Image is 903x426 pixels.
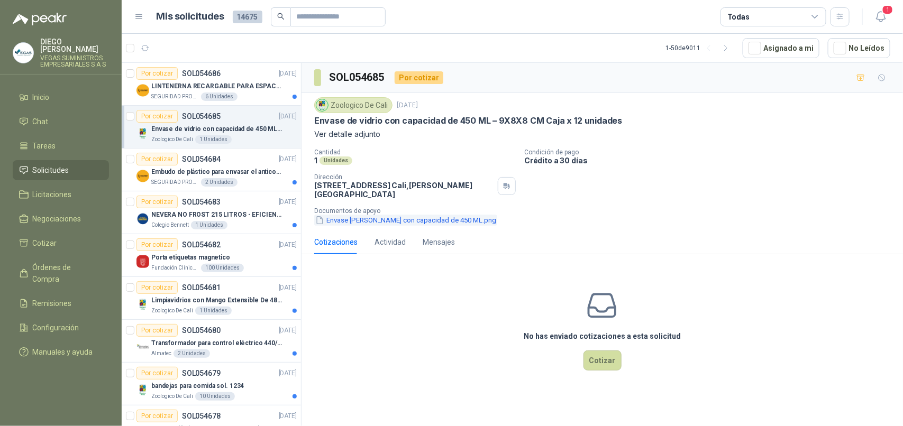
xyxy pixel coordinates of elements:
[136,384,149,396] img: Company Logo
[136,367,178,379] div: Por cotizar
[122,106,301,149] a: Por cotizarSOL054685[DATE] Company LogoEnvase de vidrio con capacidad de 450 ML – 9X8X8 CM Caja x...
[314,236,358,248] div: Cotizaciones
[314,97,393,113] div: Zoologico De Cali
[151,307,193,315] p: Zoologico De Cali
[182,284,221,291] p: SOL054681
[182,241,221,248] p: SOL054682
[33,164,69,176] span: Solicitudes
[151,392,193,401] p: Zoologico De Cali
[33,322,79,334] span: Configuración
[13,112,109,132] a: Chat
[136,153,178,165] div: Por cotizar
[136,196,178,208] div: Por cotizar
[151,124,283,134] p: Envase de vidrio con capacidad de 450 ML – 9X8X8 CM Caja x 12 unidades
[33,213,81,225] span: Negociaciones
[201,178,238,187] div: 2 Unidades
[136,281,178,294] div: Por cotizar
[316,99,328,111] img: Company Logo
[33,116,49,127] span: Chat
[314,149,516,156] p: Cantidad
[524,330,681,342] h3: No has enviado cotizaciones a esta solicitud
[151,264,199,272] p: Fundación Clínica Shaio
[122,63,301,106] a: Por cotizarSOL054686[DATE] Company LogoLINTENERNA RECARGABLE PARA ESPACIOS ABIERTOS 100-120MTSSEG...
[174,349,210,358] div: 2 Unidades
[201,92,238,101] div: 6 Unidades
[33,298,72,309] span: Remisiones
[279,368,297,378] p: [DATE]
[33,140,56,152] span: Tareas
[195,307,232,315] div: 1 Unidades
[122,191,301,234] a: Por cotizarSOL054683[DATE] Company LogoNEVERA NO FROST 215 LITROS - EFICIENCIA ENERGETICA AColegi...
[151,381,244,391] p: bandejas para comida sol. 1234
[314,115,622,126] p: Envase de vidrio con capacidad de 450 ML – 9X8X8 CM Caja x 12 unidades
[33,91,50,103] span: Inicio
[201,264,244,272] div: 100 Unidades
[314,128,890,140] p: Ver detalle adjunto
[13,43,33,63] img: Company Logo
[828,38,890,58] button: No Leídos
[13,318,109,338] a: Configuración
[151,167,283,177] p: Embudo de plástico para envasar el anticorrosivo / lubricante
[33,189,72,200] span: Licitaciones
[122,363,301,405] a: Por cotizarSOL054679[DATE] Company Logobandejas para comida sol. 1234Zoologico De Cali10 Unidades
[182,327,221,334] p: SOL054680
[314,207,899,215] p: Documentos de apoyo
[40,55,109,68] p: VEGAS SUMINISTROS EMPRESARIALES S A S
[136,170,149,182] img: Company Logo
[279,154,297,164] p: [DATE]
[395,71,443,84] div: Por cotizar
[136,324,178,337] div: Por cotizar
[583,350,622,371] button: Cotizar
[13,233,109,253] a: Cotizar
[33,262,99,285] span: Órdenes de Compra
[743,38,819,58] button: Asignado a mi
[314,173,494,181] p: Dirección
[151,253,230,263] p: Porta etiquetas magnetico
[727,11,750,23] div: Todas
[13,136,109,156] a: Tareas
[13,209,109,229] a: Negociaciones
[122,277,301,320] a: Por cotizarSOL054681[DATE] Company LogoLimpiavidrios con Mango Extensible De 48 a 78 cmZoologico ...
[136,238,178,251] div: Por cotizar
[182,155,221,163] p: SOL054684
[233,11,262,23] span: 14675
[277,13,285,20] span: search
[33,346,93,358] span: Manuales y ayuda
[279,283,297,293] p: [DATE]
[191,221,227,229] div: 1 Unidades
[524,149,899,156] p: Condición de pago
[13,160,109,180] a: Solicitudes
[136,298,149,311] img: Company Logo
[151,81,283,91] p: LINTENERNA RECARGABLE PARA ESPACIOS ABIERTOS 100-120MTS
[13,13,67,25] img: Logo peakr
[151,295,283,305] p: Limpiavidrios con Mango Extensible De 48 a 78 cm
[136,127,149,140] img: Company Logo
[665,40,734,57] div: 1 - 50 de 9011
[13,184,109,205] a: Licitaciones
[122,234,301,277] a: Por cotizarSOL054682[DATE] Company LogoPorta etiquetas magneticoFundación Clínica Shaio100 Unidades
[182,198,221,206] p: SOL054683
[330,69,386,86] h3: SOL054685
[320,156,352,165] div: Unidades
[151,221,189,229] p: Colegio Bennett
[136,67,178,80] div: Por cotizar
[314,156,317,165] p: 1
[33,237,57,249] span: Cotizar
[195,392,235,401] div: 10 Unidades
[279,197,297,207] p: [DATE]
[13,257,109,289] a: Órdenes de Compra
[524,156,899,165] p: Crédito a 30 días
[279,240,297,250] p: [DATE]
[136,341,149,354] img: Company Logo
[182,412,221,420] p: SOL054678
[151,210,283,220] p: NEVERA NO FROST 215 LITROS - EFICIENCIA ENERGETICA A
[375,236,406,248] div: Actividad
[13,87,109,107] a: Inicio
[151,135,193,144] p: Zoologico De Cali
[182,369,221,377] p: SOL054679
[13,342,109,362] a: Manuales y ayuda
[871,7,890,26] button: 1
[40,38,109,53] p: DIEGO [PERSON_NAME]
[151,338,283,348] p: Transformador para control eléctrico 440/220/110 - 45O VA.
[122,149,301,191] a: Por cotizarSOL054684[DATE] Company LogoEmbudo de plástico para envasar el anticorrosivo / lubrica...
